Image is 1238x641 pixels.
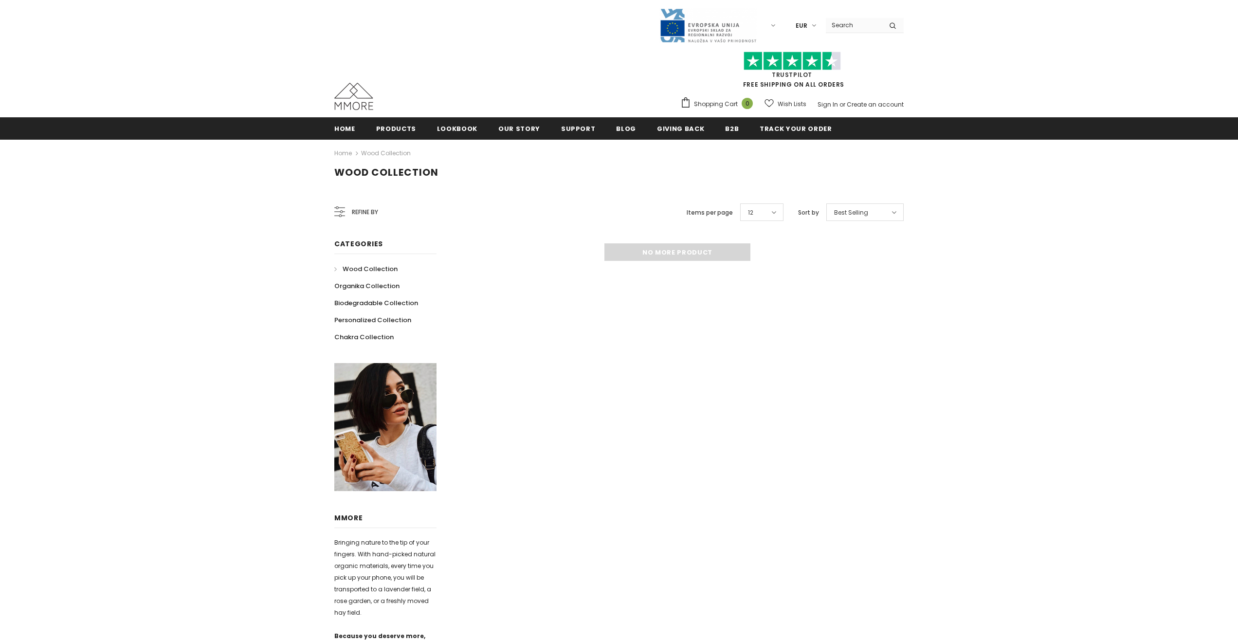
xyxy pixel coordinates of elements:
p: Bringing nature to the tip of your fingers. With hand-picked natural organic materials, every tim... [334,537,437,619]
span: Our Story [498,124,540,133]
a: Biodegradable Collection [334,294,418,311]
span: MMORE [334,513,363,523]
a: Wood Collection [334,260,398,277]
span: Blog [616,124,636,133]
span: Giving back [657,124,704,133]
a: Lookbook [437,117,477,139]
span: Best Selling [834,208,868,218]
span: Biodegradable Collection [334,298,418,308]
span: Track your order [760,124,832,133]
a: Create an account [847,100,904,109]
span: 0 [742,98,753,109]
a: Products [376,117,416,139]
a: B2B [725,117,739,139]
a: Home [334,117,355,139]
span: or [839,100,845,109]
span: B2B [725,124,739,133]
a: Home [334,147,352,159]
img: MMORE Cases [334,83,373,110]
img: Trust Pilot Stars [744,52,841,71]
span: Wood Collection [334,165,438,179]
a: Giving back [657,117,704,139]
a: Wood Collection [361,149,411,157]
span: Chakra Collection [334,332,394,342]
img: Javni Razpis [659,8,757,43]
span: Home [334,124,355,133]
label: Items per page [687,208,733,218]
span: Wish Lists [778,99,806,109]
span: Personalized Collection [334,315,411,325]
a: Wish Lists [765,95,806,112]
span: Products [376,124,416,133]
span: Organika Collection [334,281,400,291]
span: Refine by [352,207,378,218]
a: Javni Razpis [659,21,757,29]
a: Sign In [818,100,838,109]
input: Search Site [826,18,882,32]
span: Lookbook [437,124,477,133]
a: Our Story [498,117,540,139]
span: Shopping Cart [694,99,738,109]
span: support [561,124,596,133]
a: support [561,117,596,139]
a: Track your order [760,117,832,139]
span: EUR [796,21,807,31]
a: Trustpilot [772,71,812,79]
a: Organika Collection [334,277,400,294]
a: Chakra Collection [334,329,394,346]
a: Personalized Collection [334,311,411,329]
a: Blog [616,117,636,139]
span: Categories [334,239,383,249]
span: Wood Collection [343,264,398,274]
span: 12 [748,208,753,218]
a: Shopping Cart 0 [680,97,758,111]
label: Sort by [798,208,819,218]
span: FREE SHIPPING ON ALL ORDERS [680,56,904,89]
